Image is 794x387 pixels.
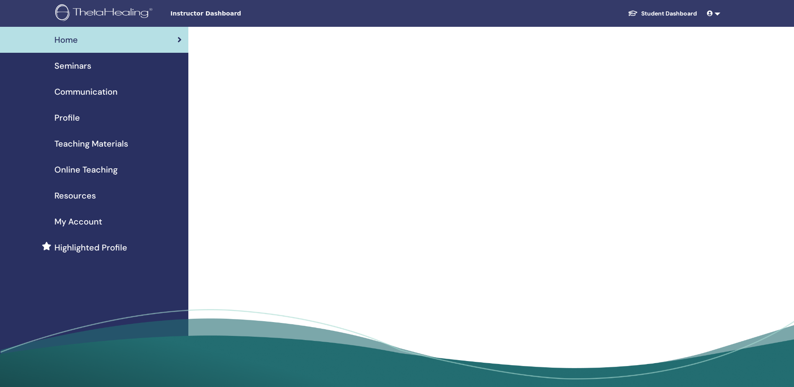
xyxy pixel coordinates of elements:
[628,10,638,17] img: graduation-cap-white.svg
[54,137,128,150] span: Teaching Materials
[54,215,102,228] span: My Account
[55,4,155,23] img: logo.png
[621,6,704,21] a: Student Dashboard
[170,9,296,18] span: Instructor Dashboard
[54,241,127,254] span: Highlighted Profile
[54,59,91,72] span: Seminars
[54,34,78,46] span: Home
[54,85,118,98] span: Communication
[54,111,80,124] span: Profile
[54,163,118,176] span: Online Teaching
[54,189,96,202] span: Resources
